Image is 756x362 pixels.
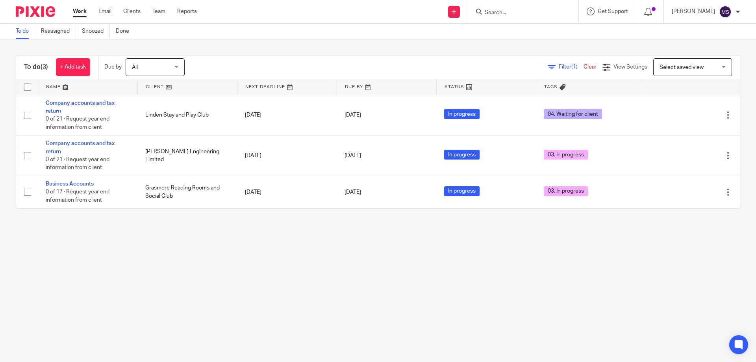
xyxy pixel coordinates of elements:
a: To do [16,24,35,39]
a: + Add task [56,58,90,76]
a: Snoozed [82,24,110,39]
a: Reports [177,7,197,15]
span: 0 of 21 · Request year end information from client [46,116,109,130]
span: 03. In progress [544,186,588,196]
td: [PERSON_NAME] Engineering Limited [137,136,237,176]
td: Linden Stay and Play Club [137,95,237,136]
h1: To do [24,63,48,71]
td: [DATE] [237,136,337,176]
a: Reassigned [41,24,76,39]
span: View Settings [613,64,647,70]
span: All [132,65,138,70]
span: 04. Waiting for client [544,109,602,119]
p: [PERSON_NAME] [672,7,715,15]
span: 0 of 21 · Request year end information from client [46,157,109,171]
span: (1) [571,64,578,70]
td: [DATE] [237,95,337,136]
span: 0 of 17 · Request year end information from client [46,189,109,203]
a: Work [73,7,87,15]
p: Due by [104,63,122,71]
span: Tags [544,85,558,89]
a: Team [152,7,165,15]
span: Filter [559,64,584,70]
a: Done [116,24,135,39]
span: [DATE] [345,153,361,158]
span: [DATE] [345,112,361,118]
span: (3) [41,64,48,70]
img: Pixie [16,6,55,17]
img: svg%3E [719,6,732,18]
td: [DATE] [237,176,337,208]
a: Company accounts and tax return [46,100,115,114]
td: Grasmere Reading Rooms and Social Club [137,176,237,208]
span: In progress [444,150,480,160]
span: In progress [444,109,480,119]
span: Get Support [598,9,628,14]
span: Select saved view [660,65,704,70]
span: 03. In progress [544,150,588,160]
a: Company accounts and tax return [46,141,115,154]
span: In progress [444,186,480,196]
a: Email [98,7,111,15]
a: Business Accounts [46,181,94,187]
a: Clients [123,7,141,15]
a: Clear [584,64,597,70]
input: Search [484,9,555,17]
span: [DATE] [345,189,361,195]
